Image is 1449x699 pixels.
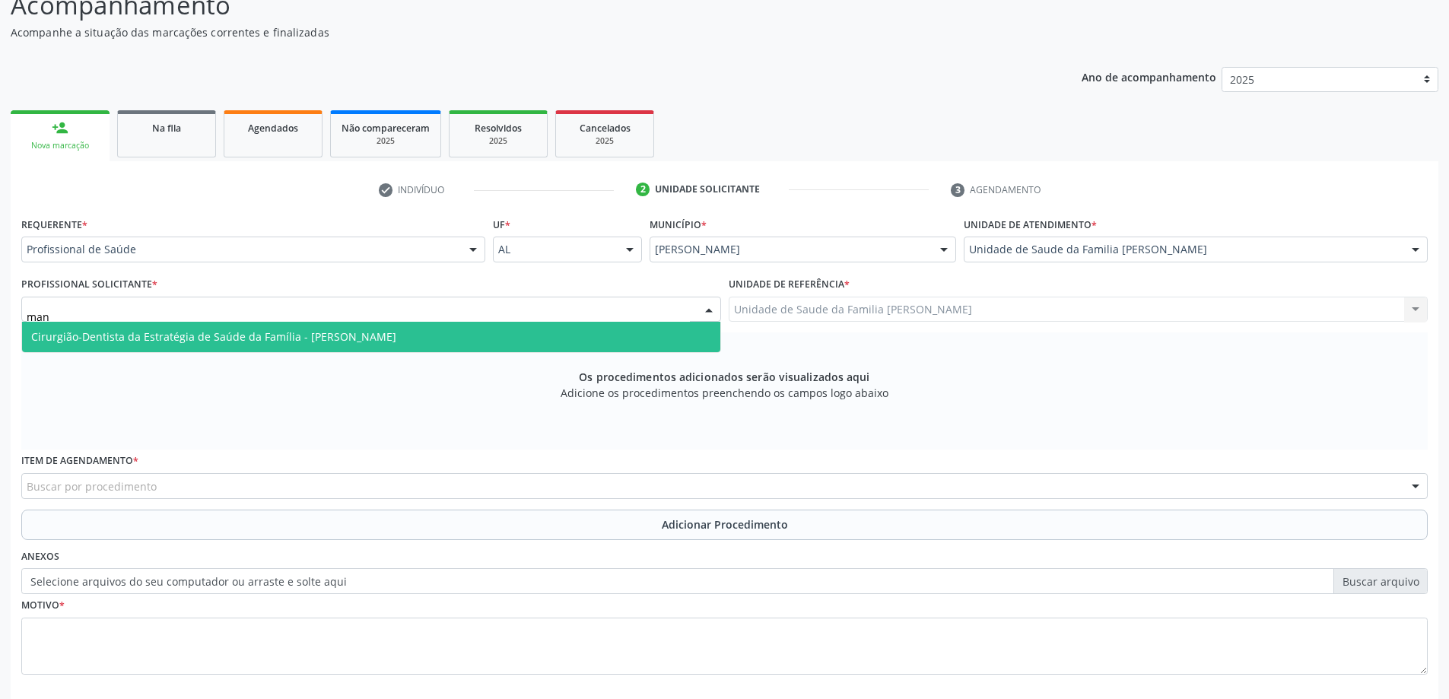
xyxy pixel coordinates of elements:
label: Anexos [21,545,59,569]
div: 2025 [460,135,536,147]
span: Agendados [248,122,298,135]
label: Requerente [21,213,87,237]
span: Resolvidos [475,122,522,135]
span: Cirurgião-Dentista da Estratégia de Saúde da Família - [PERSON_NAME] [31,329,396,344]
button: Adicionar Procedimento [21,510,1428,540]
label: Unidade de referência [729,273,850,297]
label: Município [650,213,707,237]
span: Profissional de Saúde [27,242,454,257]
span: Na fila [152,122,181,135]
span: Unidade de Saude da Familia [PERSON_NAME] [969,242,1397,257]
p: Ano de acompanhamento [1082,67,1216,86]
div: person_add [52,119,68,136]
span: Não compareceram [342,122,430,135]
span: Cancelados [580,122,631,135]
span: [PERSON_NAME] [655,242,925,257]
label: Motivo [21,594,65,618]
div: 2 [636,183,650,196]
label: UF [493,213,510,237]
div: 2025 [567,135,643,147]
div: 2025 [342,135,430,147]
input: Profissional solicitante [27,302,690,332]
div: Unidade solicitante [655,183,760,196]
span: AL [498,242,612,257]
label: Unidade de atendimento [964,213,1097,237]
div: Nova marcação [21,140,99,151]
span: Buscar por procedimento [27,478,157,494]
label: Item de agendamento [21,450,138,473]
span: Os procedimentos adicionados serão visualizados aqui [579,369,869,385]
span: Adicionar Procedimento [662,516,788,532]
p: Acompanhe a situação das marcações correntes e finalizadas [11,24,1010,40]
span: Adicione os procedimentos preenchendo os campos logo abaixo [561,385,888,401]
label: Profissional Solicitante [21,273,157,297]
